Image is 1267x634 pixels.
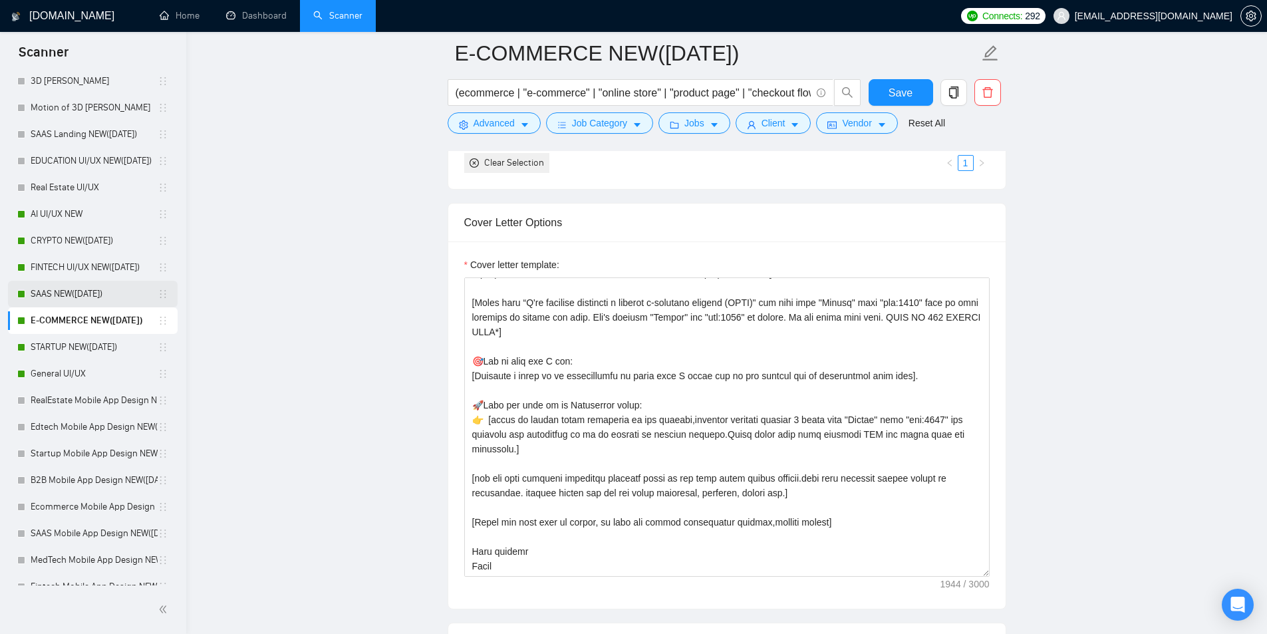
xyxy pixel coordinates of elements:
[31,201,158,228] a: AI UI/UX NEW
[8,254,178,281] li: FINTECH UI/UX NEW(23.08.2025)
[747,120,756,130] span: user
[158,209,168,220] span: holder
[31,520,158,547] a: SAAS Mobile App Design NEW([DATE])
[974,155,990,171] li: Next Page
[834,79,861,106] button: search
[817,88,825,97] span: info-circle
[816,112,897,134] button: idcardVendorcaret-down
[1057,11,1066,21] span: user
[790,120,799,130] span: caret-down
[1222,589,1254,621] div: Open Intercom Messenger
[158,369,168,379] span: holder
[1240,5,1262,27] button: setting
[684,116,704,130] span: Jobs
[8,494,178,520] li: Ecommerce Mobile App Design NEW(23.08.2025)
[8,361,178,387] li: General UI/UX
[8,334,178,361] li: STARTUP NEW(23.08.2025)
[8,307,178,334] li: E-COMMERCE NEW(23.08.2025)
[158,603,172,616] span: double-left
[31,494,158,520] a: Ecommerce Mobile App Design NEW([DATE])
[958,156,973,170] a: 1
[31,414,158,440] a: Edtech Mobile App Design NEW([DATE])
[8,440,178,467] li: Startup Mobile App Design NEW(23.08.2025)
[940,79,967,106] button: copy
[158,289,168,299] span: holder
[158,236,168,246] span: holder
[31,361,158,387] a: General UI/UX
[8,174,178,201] li: Real Estate UI/UX
[158,76,168,86] span: holder
[8,467,178,494] li: B2B Mobile App Design NEW(23.08.2025)
[975,86,1000,98] span: delete
[464,257,559,272] label: Cover letter template:
[158,475,168,486] span: holder
[226,10,287,21] a: dashboardDashboard
[158,555,168,565] span: holder
[158,448,168,459] span: holder
[313,10,362,21] a: searchScanner
[736,112,811,134] button: userClientcaret-down
[455,37,979,70] input: Scanner name...
[31,281,158,307] a: SAAS NEW([DATE])
[31,440,158,467] a: Startup Mobile App Design NEW([DATE])
[8,43,79,71] span: Scanner
[158,395,168,406] span: holder
[710,120,719,130] span: caret-down
[31,467,158,494] a: B2B Mobile App Design NEW([DATE])
[8,94,178,121] li: Motion of 3D Alex
[31,174,158,201] a: Real Estate UI/UX
[459,120,468,130] span: setting
[31,68,158,94] a: 3D [PERSON_NAME]
[842,116,871,130] span: Vendor
[572,116,627,130] span: Job Category
[31,547,158,573] a: MedTech Mobile App Design NEW([DATE])
[8,228,178,254] li: CRYPTO NEW(23.08.2025)
[474,116,515,130] span: Advanced
[8,121,178,148] li: SAAS Landing NEW(23.08.2025)
[464,204,990,241] div: Cover Letter Options
[889,84,913,101] span: Save
[958,155,974,171] li: 1
[31,334,158,361] a: STARTUP NEW([DATE])
[8,68,178,94] li: 3D Alex
[31,148,158,174] a: EDUCATION UI/UX NEW([DATE])
[160,10,200,21] a: homeHome
[546,112,653,134] button: barsJob Categorycaret-down
[158,262,168,273] span: holder
[982,9,1022,23] span: Connects:
[158,182,168,193] span: holder
[464,277,990,577] textarea: Cover letter template:
[158,502,168,512] span: holder
[158,422,168,432] span: holder
[633,120,642,130] span: caret-down
[8,414,178,440] li: Edtech Mobile App Design NEW(23.08.2025)
[456,84,811,101] input: Search Freelance Jobs...
[8,573,178,600] li: Fintech Mobile App Design NEW(23.08.2025)
[8,520,178,547] li: SAAS Mobile App Design NEW(23.08.2025)
[8,547,178,573] li: MedTech Mobile App Design NEW(23.08.2025)
[982,45,999,62] span: edit
[520,120,529,130] span: caret-down
[909,116,945,130] a: Reset All
[31,121,158,148] a: SAAS Landing NEW([DATE])
[484,156,544,170] div: Clear Selection
[8,387,178,414] li: RealEstate Mobile App Design NEW(23.08.2025)
[974,79,1001,106] button: delete
[448,112,541,134] button: settingAdvancedcaret-down
[158,342,168,353] span: holder
[31,573,158,600] a: Fintech Mobile App Design NEW([DATE])
[557,120,567,130] span: bars
[946,159,954,167] span: left
[31,254,158,281] a: FINTECH UI/UX NEW([DATE])
[8,148,178,174] li: EDUCATION UI/UX NEW(23.08.2025)
[8,281,178,307] li: SAAS NEW(23.08.2025)
[470,158,479,168] span: close-circle
[978,159,986,167] span: right
[31,307,158,334] a: E-COMMERCE NEW([DATE])
[835,86,860,98] span: search
[869,79,933,106] button: Save
[942,155,958,171] li: Previous Page
[158,102,168,113] span: holder
[31,94,158,121] a: Motion of 3D [PERSON_NAME]
[158,129,168,140] span: holder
